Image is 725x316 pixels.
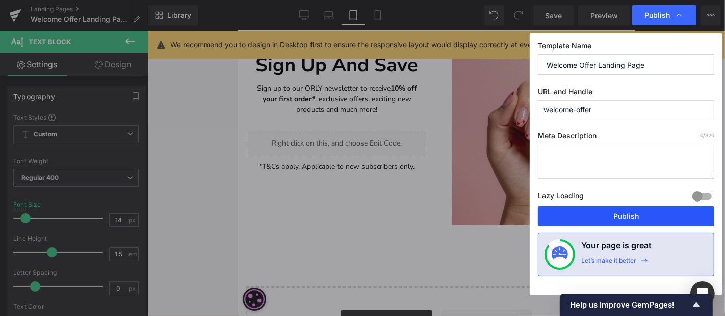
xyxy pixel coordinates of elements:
div: Cookie consent button [5,257,29,280]
img: onboarding-status.svg [552,246,568,263]
label: Meta Description [538,131,714,145]
strong: 10% off [153,53,179,63]
span: Help us improve GemPages! [570,300,690,310]
div: Open Intercom Messenger [690,281,715,306]
label: Template Name [538,41,714,54]
span: /320 [700,132,714,138]
h4: Your page is great [581,239,652,256]
span: 0 [700,132,703,138]
button: Publish [538,206,714,226]
button: Show survey - Help us improve GemPages! [570,299,703,311]
p: Sign up to our ORLY newsletter to receive , exclusive offers, exciting new products and much more! [15,52,184,84]
strong: your first order* [25,64,77,73]
label: URL and Handle [538,87,714,100]
a: Add Single Section [203,280,295,300]
span: Publish [644,11,670,20]
label: Lazy Loading [538,189,584,206]
div: Let’s make it better [581,256,636,270]
h1: Sign up And Save [10,22,189,47]
a: Explore Blocks [103,280,195,300]
p: *T&Cs apply. Applicable to new subscribers only. [15,131,184,141]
